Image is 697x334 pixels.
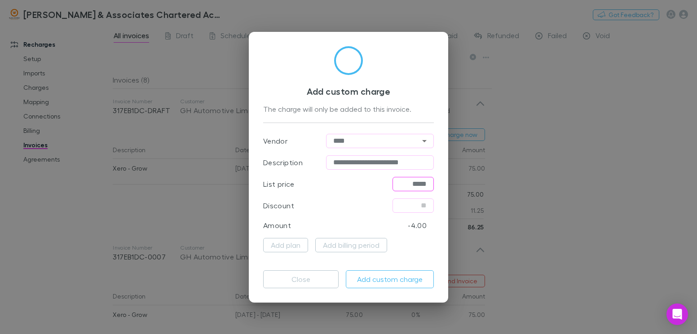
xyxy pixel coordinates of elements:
p: List price [263,179,295,189]
p: -4.00 [408,220,427,231]
p: Amount [263,220,291,231]
button: Close [263,270,339,288]
p: Description [263,157,303,168]
button: Add plan [263,238,308,252]
div: The charge will only be added to this invoice. [263,104,434,115]
div: Open Intercom Messenger [666,303,688,325]
p: Discount [263,200,294,211]
p: Vendor [263,136,287,146]
button: Add billing period [315,238,387,252]
button: Add custom charge [346,270,434,288]
button: Open [418,135,431,147]
h3: Add custom charge [263,86,434,97]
